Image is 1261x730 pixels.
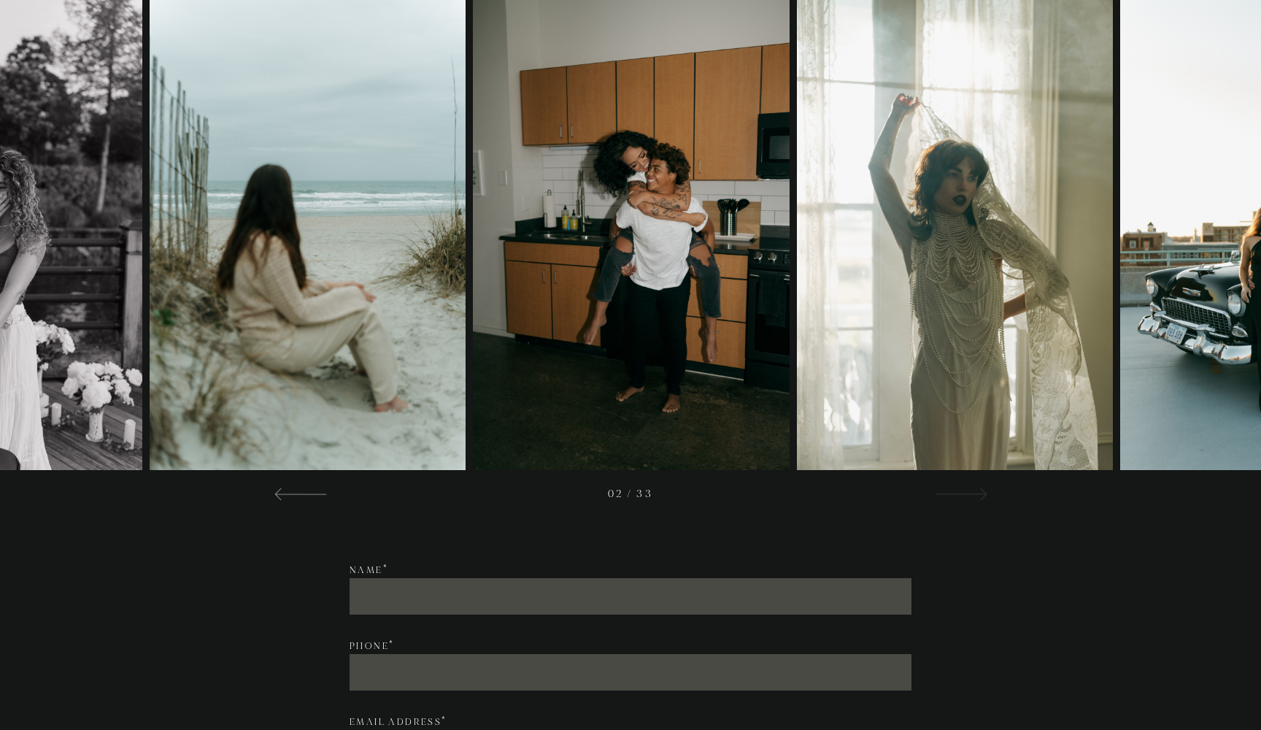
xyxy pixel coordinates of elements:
span: 33 [636,488,653,500]
label: Name [350,564,388,577]
label: Email address [350,716,447,729]
label: Phone [350,640,394,653]
span: 02 [608,488,624,500]
span: / [627,488,633,500]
